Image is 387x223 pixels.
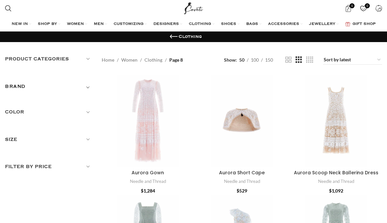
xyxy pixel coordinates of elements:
div: Main navigation [2,18,385,31]
span: $ [237,188,239,194]
h1: Clothing [179,34,202,40]
a: ACCESSORIES [268,18,303,31]
a: 0 [341,2,355,15]
span: Show [224,56,237,64]
span: JEWELLERY [309,22,335,27]
span: BAGS [246,22,258,27]
span: 50 [239,57,245,63]
h5: Filter by price [5,163,92,170]
a: DESIGNERS [153,18,182,31]
span: 0 [365,3,370,8]
a: SHOES [221,18,240,31]
a: JEWELLERY [309,18,339,31]
a: Aurora Gown [132,169,164,176]
a: Aurora Scoop Neck Ballerina Dress [290,75,382,167]
nav: Breadcrumb [102,56,183,64]
h5: Size [5,136,92,143]
h5: BRAND [5,83,26,90]
a: 100 [249,56,261,64]
a: WOMEN [67,18,87,31]
a: CUSTOMIZING [114,18,147,31]
a: Aurora Short Cape [219,169,265,176]
span: WOMEN [67,22,84,27]
a: Needle and Thread [130,178,166,185]
img: GiftBag [345,22,350,26]
a: Clothing [144,56,162,64]
a: Go back [169,32,179,42]
span: CUSTOMIZING [114,22,143,27]
bdi: 529 [237,188,247,194]
a: Home [102,56,114,64]
a: Aurora Scoop Neck Ballerina Dress [294,169,378,176]
a: 0 [357,2,370,15]
span: $ [329,188,332,194]
a: BAGS [246,18,261,31]
a: Needle and Thread [318,178,354,185]
select: Shop order [323,55,382,65]
a: 150 [263,56,275,64]
a: Site logo [183,5,205,11]
span: DESIGNERS [153,22,179,27]
a: Search [2,2,15,15]
a: Aurora Short Cape [196,75,288,167]
span: CLOTHING [189,22,211,27]
span: MEN [94,22,104,27]
span: GIFT SHOP [353,22,376,27]
a: NEW IN [12,18,31,31]
a: Grid view 3 [296,56,302,64]
a: Grid view 4 [306,56,313,64]
span: SHOES [221,22,236,27]
a: Women [121,56,138,64]
bdi: 1,284 [141,188,155,194]
h5: Product categories [5,55,92,63]
a: SHOP BY [38,18,60,31]
span: Page 8 [169,56,183,64]
a: CLOTHING [189,18,214,31]
a: 50 [237,56,247,64]
a: GIFT SHOP [345,18,376,31]
a: MEN [94,18,107,31]
span: ACCESSORIES [268,22,299,27]
span: 150 [265,57,273,63]
span: SHOP BY [38,22,57,27]
bdi: 1,092 [329,188,343,194]
span: $ [141,188,143,194]
div: My Wishlist [357,2,370,15]
div: Toggle filter [5,83,92,94]
a: Needle and Thread [224,178,260,185]
a: Grid view 2 [285,56,292,64]
span: 0 [350,3,355,8]
span: 100 [251,57,259,63]
h5: Color [5,108,92,116]
a: Aurora Gown [102,75,194,167]
span: NEW IN [12,22,28,27]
